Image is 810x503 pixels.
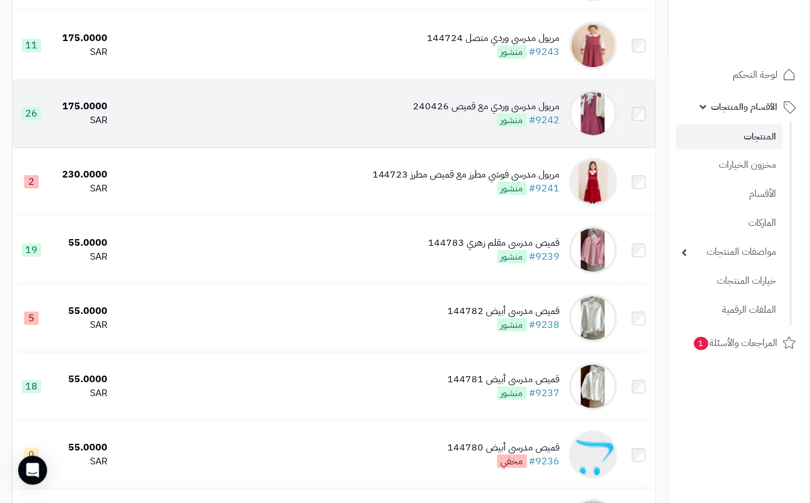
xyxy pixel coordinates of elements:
div: قميص مدرسي أبيض 144781 [448,373,560,386]
img: مريول مدرسي فوشي مطرز مع قميص مطرز 144723 [569,158,617,206]
div: SAR [56,386,107,400]
a: #9236 [529,454,560,469]
span: مخفي [497,455,527,468]
a: مواصفات المنتجات [676,239,783,265]
span: منشور [497,386,527,400]
a: الماركات [676,210,783,236]
span: منشور [497,318,527,332]
img: logo-2.png [728,27,799,53]
a: مخزون الخيارات [676,152,783,178]
span: 18 [22,380,41,393]
div: 55.0000 [56,236,107,250]
img: قميص مدرسي مقلم زهري 144783 [569,226,617,274]
div: SAR [56,250,107,264]
span: 2 [24,175,39,188]
a: المنتجات [676,124,783,149]
div: 55.0000 [56,441,107,455]
div: SAR [56,114,107,127]
div: 175.0000 [56,100,107,114]
div: مريول مدرسي فوشي مطرز مع قميص مطرز 144723 [372,168,560,182]
a: المراجعات والأسئلة1 [676,328,803,357]
span: المراجعات والأسئلة [693,335,778,351]
a: الأقسام [676,181,783,207]
a: #9238 [529,318,560,332]
span: منشور [497,250,527,263]
div: SAR [56,455,107,469]
span: لوحة التحكم [733,66,778,83]
div: مريول مدرسي وردي مع قميص 240426 [413,100,560,114]
span: 11 [22,39,41,52]
div: Open Intercom Messenger [18,456,47,485]
div: مريول مدرسي وردي متصل 144724 [427,31,560,45]
div: 55.0000 [56,373,107,386]
div: قميص مدرسي أبيض 144782 [448,304,560,318]
a: #9237 [529,386,560,400]
span: 1 [694,337,709,351]
div: 175.0000 [56,31,107,45]
img: قميص مدرسي أبيض 144781 [569,362,617,411]
div: قميص مدرسي مقلم زهري 144783 [429,236,560,250]
div: SAR [56,318,107,332]
a: لوحة التحكم [676,60,803,89]
img: مريول مدرسي وردي متصل 144724 [569,21,617,69]
span: 19 [22,243,41,257]
span: منشور [497,114,527,127]
img: مريول مدرسي وردي مع قميص 240426 [569,89,617,138]
div: SAR [56,45,107,59]
img: قميص مدرسي أبيض 144782 [569,294,617,342]
span: 5 [24,312,39,325]
span: منشور [497,182,527,195]
span: منشور [497,45,527,59]
div: قميص مدرسي أبيض 144780 [448,441,560,455]
div: 230.0000 [56,168,107,182]
a: الملفات الرقمية [676,297,783,323]
a: #9243 [529,45,560,59]
a: #9241 [529,181,560,196]
span: الأقسام والمنتجات [712,98,778,115]
img: قميص مدرسي أبيض 144780 [569,431,617,479]
a: خيارات المنتجات [676,268,783,294]
span: 26 [22,107,41,120]
span: 0 [24,448,39,461]
div: SAR [56,182,107,196]
div: 55.0000 [56,304,107,318]
a: #9242 [529,113,560,127]
a: #9239 [529,249,560,264]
